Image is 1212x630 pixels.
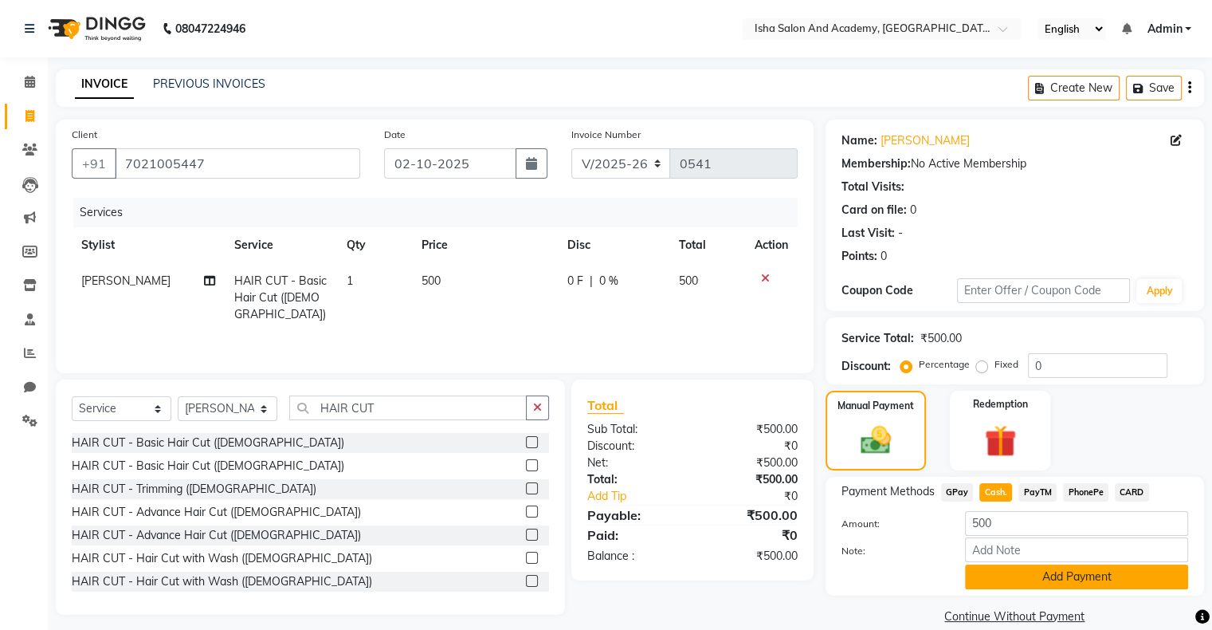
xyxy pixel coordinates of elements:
[558,227,669,263] th: Disc
[1147,21,1182,37] span: Admin
[175,6,245,51] b: 08047224946
[712,488,809,505] div: ₹0
[965,565,1188,589] button: Add Payment
[115,148,360,179] input: Search by Name/Mobile/Email/Code
[567,273,583,289] span: 0 F
[72,527,361,544] div: HAIR CUT - Advance Hair Cut ([DEMOGRAPHIC_DATA])
[1136,279,1182,303] button: Apply
[72,481,316,498] div: HAIR CUT - Trimming ([DEMOGRAPHIC_DATA])
[590,273,593,289] span: |
[841,248,877,265] div: Points:
[1063,483,1108,502] span: PhonePe
[384,128,406,142] label: Date
[679,274,698,288] span: 500
[72,550,372,567] div: HAIR CUT - Hair Cut with Wash ([DEMOGRAPHIC_DATA])
[965,537,1188,562] input: Add Note
[575,421,692,438] div: Sub Total:
[72,227,225,263] th: Stylist
[692,548,810,565] div: ₹500.00
[692,438,810,455] div: ₹0
[973,397,1028,411] label: Redemption
[841,330,914,347] div: Service Total:
[692,526,810,545] div: ₹0
[841,282,957,299] div: Coupon Code
[1028,76,1120,100] button: Create New
[72,128,97,142] label: Client
[692,506,810,525] div: ₹500.00
[910,202,916,219] div: 0
[979,483,1012,502] span: Cash.
[692,471,810,488] div: ₹500.00
[851,423,900,458] img: _cash.svg
[1126,76,1182,100] button: Save
[72,148,116,179] button: +91
[1115,483,1149,502] span: CARD
[72,435,344,451] div: HAIR CUT - Basic Hair Cut ([DEMOGRAPHIC_DATA])
[575,548,692,565] div: Balance :
[841,483,935,500] span: Payment Methods
[919,357,970,372] label: Percentage
[575,438,692,455] div: Discount:
[72,573,372,590] div: HAIR CUT - Hair Cut with Wash ([DEMOGRAPHIC_DATA])
[841,225,895,242] div: Last Visit:
[841,179,904,195] div: Total Visits:
[829,608,1201,625] a: Continue Without Payment
[841,132,877,149] div: Name:
[881,248,887,265] div: 0
[41,6,150,51] img: logo
[881,132,970,149] a: [PERSON_NAME]
[692,455,810,471] div: ₹500.00
[898,225,903,242] div: -
[337,227,412,263] th: Qty
[1018,483,1057,502] span: PayTM
[830,544,953,558] label: Note:
[72,504,361,521] div: HAIR CUT - Advance Hair Cut ([DEMOGRAPHIC_DATA])
[73,198,810,227] div: Services
[941,483,974,502] span: GPay
[153,77,265,91] a: PREVIOUS INVOICES
[841,156,1188,172] div: No Active Membership
[75,70,134,99] a: INVOICE
[965,511,1188,536] input: Amount
[669,227,745,263] th: Total
[920,330,962,347] div: ₹500.00
[745,227,798,263] th: Action
[72,458,344,474] div: HAIR CUT - Basic Hair Cut ([DEMOGRAPHIC_DATA])
[575,526,692,545] div: Paid:
[225,227,337,263] th: Service
[841,202,907,219] div: Card on file:
[575,488,712,505] a: Add Tip
[234,274,327,321] span: HAIR CUT - Basic Hair Cut ([DEMOGRAPHIC_DATA])
[81,274,171,288] span: [PERSON_NAME]
[841,358,891,375] div: Discount:
[347,274,353,288] span: 1
[575,455,692,471] div: Net:
[957,278,1131,303] input: Enter Offer / Coupon Code
[830,517,953,531] label: Amount:
[692,421,810,438] div: ₹500.00
[975,421,1026,461] img: _gift.svg
[587,397,624,414] span: Total
[571,128,641,142] label: Invoice Number
[575,506,692,525] div: Payable:
[575,471,692,488] div: Total:
[412,227,558,263] th: Price
[841,156,911,172] div: Membership:
[994,357,1018,372] label: Fixed
[599,273,618,289] span: 0 %
[422,274,441,288] span: 500
[837,399,914,413] label: Manual Payment
[289,396,527,420] input: Search or Scan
